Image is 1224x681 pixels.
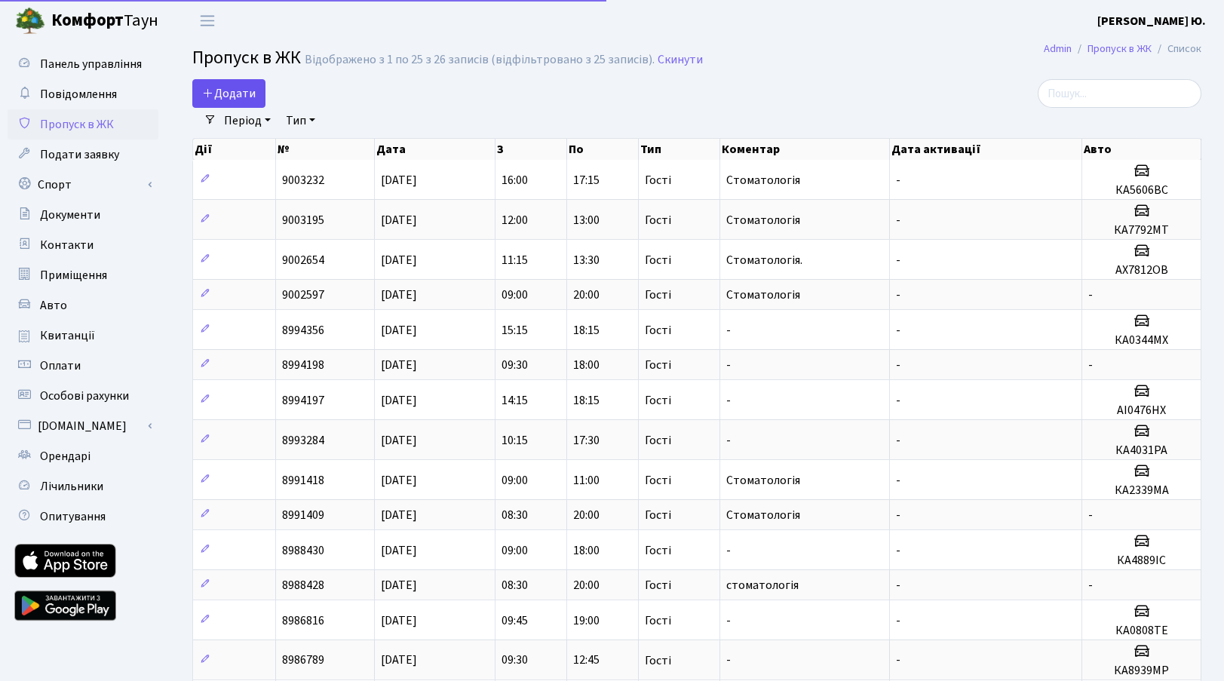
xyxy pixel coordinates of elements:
span: [DATE] [381,577,417,594]
span: Гості [645,434,671,446]
span: Гості [645,544,671,557]
a: Скинути [658,53,703,67]
h5: АХ7812ОВ [1088,263,1195,278]
a: Спорт [8,170,158,200]
div: Відображено з 1 по 25 з 26 записів (відфільтровано з 25 записів). [305,53,655,67]
a: Лічильники [8,471,158,502]
span: Таун [51,8,158,34]
span: 20:00 [573,577,600,594]
span: - [896,612,900,629]
span: 8994356 [282,322,324,339]
span: Гості [645,214,671,226]
th: Тип [639,139,720,160]
span: Особові рахунки [40,388,129,404]
span: Квитанції [40,327,95,344]
span: Стоматологія [726,472,800,489]
span: Гості [645,359,671,371]
span: Лічильники [40,478,103,495]
span: - [726,612,731,629]
a: Оплати [8,351,158,381]
span: 17:30 [573,432,600,449]
span: 8986816 [282,612,324,629]
span: Авто [40,297,67,314]
span: [DATE] [381,652,417,669]
span: 12:45 [573,652,600,669]
span: [DATE] [381,252,417,268]
h5: КА4031РА [1088,443,1195,458]
span: 11:00 [573,472,600,489]
th: Авто [1082,139,1201,160]
a: Тип [280,108,321,133]
span: Контакти [40,237,94,253]
h5: КА2339МА [1088,483,1195,498]
span: 09:00 [502,287,528,303]
span: - [726,357,731,373]
nav: breadcrumb [1021,33,1224,65]
span: - [726,652,731,669]
span: 9002654 [282,252,324,268]
span: [DATE] [381,507,417,523]
a: Admin [1044,41,1072,57]
th: № [276,139,375,160]
span: 16:00 [502,172,528,189]
span: - [896,287,900,303]
span: [DATE] [381,612,417,629]
span: 8986789 [282,652,324,669]
span: 8991418 [282,472,324,489]
span: - [896,252,900,268]
span: Орендарі [40,448,90,465]
span: 13:00 [573,212,600,229]
span: - [896,542,900,559]
span: [DATE] [381,432,417,449]
span: 8988430 [282,542,324,559]
span: Гості [645,254,671,266]
h5: КА8939МР [1088,664,1195,678]
span: - [896,212,900,229]
a: Подати заявку [8,140,158,170]
span: Повідомлення [40,86,117,103]
th: З [495,139,567,160]
span: 18:00 [573,542,600,559]
span: 09:30 [502,357,528,373]
span: - [1088,287,1093,303]
span: Опитування [40,508,106,525]
span: 8994198 [282,357,324,373]
span: [DATE] [381,542,417,559]
span: 09:45 [502,612,528,629]
a: Пропуск в ЖК [1087,41,1152,57]
span: 12:00 [502,212,528,229]
span: Стоматологія [726,212,800,229]
span: 17:15 [573,172,600,189]
span: Оплати [40,357,81,374]
span: - [726,432,731,449]
th: Коментар [720,139,890,160]
a: Орендарі [8,441,158,471]
input: Пошук... [1038,79,1201,108]
span: Гості [645,655,671,667]
span: Гості [645,509,671,521]
th: Дата [375,139,495,160]
span: [DATE] [381,322,417,339]
a: Повідомлення [8,79,158,109]
span: - [896,172,900,189]
span: - [896,432,900,449]
th: По [567,139,639,160]
span: Пропуск в ЖК [192,44,301,71]
span: - [896,652,900,669]
span: 8993284 [282,432,324,449]
span: 8988428 [282,577,324,594]
span: 9003195 [282,212,324,229]
span: - [726,392,731,409]
span: 13:30 [573,252,600,268]
a: Пропуск в ЖК [8,109,158,140]
th: Дата активації [890,139,1082,160]
span: [DATE] [381,212,417,229]
span: 14:15 [502,392,528,409]
a: Панель управління [8,49,158,79]
span: - [896,357,900,373]
span: Гості [645,289,671,301]
h5: КА0808ТЕ [1088,624,1195,638]
b: [PERSON_NAME] Ю. [1097,13,1206,29]
span: 11:15 [502,252,528,268]
span: 15:15 [502,322,528,339]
